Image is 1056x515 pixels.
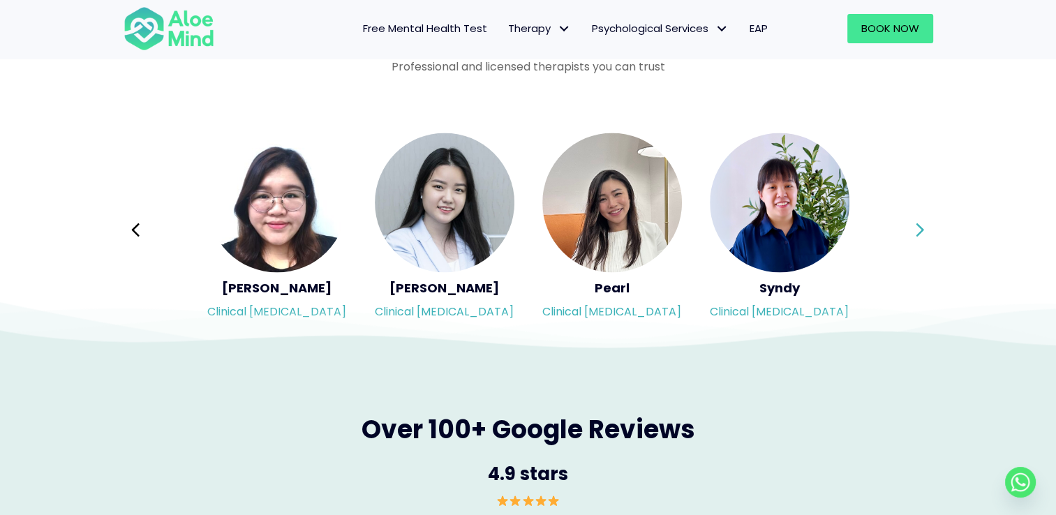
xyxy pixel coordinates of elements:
[710,279,849,297] h5: Syndy
[542,279,682,297] h5: Pearl
[124,59,933,75] p: Professional and licensed therapists you can trust
[523,495,534,506] img: ⭐
[508,21,571,36] span: Therapy
[363,21,487,36] span: Free Mental Health Test
[207,133,347,327] a: <h5>Wei Shan</h5><p>Clinical psychologist</p> [PERSON_NAME]Clinical [MEDICAL_DATA]
[542,131,682,328] div: Slide 14 of 3
[554,19,574,39] span: Therapy: submenu
[488,461,568,486] span: 4.9 stars
[498,14,581,43] a: TherapyTherapy: submenu
[207,279,347,297] h5: [PERSON_NAME]
[710,133,849,327] a: <h5>Syndy</h5><p>Clinical psychologist</p> SyndyClinical [MEDICAL_DATA]
[1005,467,1036,498] a: Whatsapp
[710,131,849,328] div: Slide 15 of 3
[548,495,559,506] img: ⭐
[581,14,739,43] a: Psychological ServicesPsychological Services: submenu
[375,279,514,297] h5: [PERSON_NAME]
[207,131,347,328] div: Slide 12 of 3
[497,495,508,506] img: ⭐
[750,21,768,36] span: EAP
[232,14,778,43] nav: Menu
[542,133,682,272] img: <h5>Pearl</h5><p>Clinical psychologist</p>
[124,6,214,52] img: Aloe mind Logo
[535,495,546,506] img: ⭐
[375,131,514,328] div: Slide 13 of 3
[739,14,778,43] a: EAP
[592,21,729,36] span: Psychological Services
[375,133,514,327] a: <h5>Yen Li</h5><p>Clinical psychologist</p> [PERSON_NAME]Clinical [MEDICAL_DATA]
[375,133,514,272] img: <h5>Yen Li</h5><p>Clinical psychologist</p>
[712,19,732,39] span: Psychological Services: submenu
[542,133,682,327] a: <h5>Pearl</h5><p>Clinical psychologist</p> PearlClinical [MEDICAL_DATA]
[710,133,849,272] img: <h5>Syndy</h5><p>Clinical psychologist</p>
[847,14,933,43] a: Book Now
[362,411,695,447] span: Over 100+ Google Reviews
[352,14,498,43] a: Free Mental Health Test
[510,495,521,506] img: ⭐
[861,21,919,36] span: Book Now
[207,133,347,272] img: <h5>Wei Shan</h5><p>Clinical psychologist</p>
